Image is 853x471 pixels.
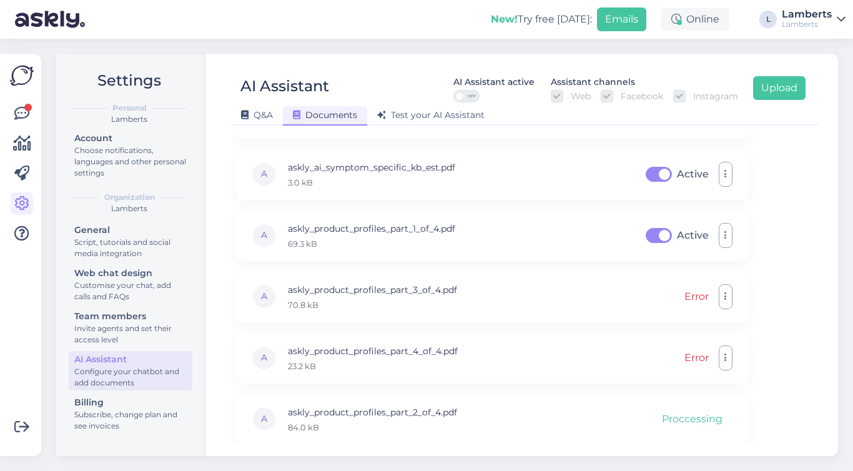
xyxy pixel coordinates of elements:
[613,90,663,102] label: Facebook
[288,405,457,419] p: askly_product_profiles_part_2_of_4.pdf
[74,145,187,179] div: Choose notifications, languages and other personal settings
[288,222,455,235] p: askly_product_profiles_part_1_of_4.pdf
[252,223,277,248] div: A
[453,76,535,89] div: AI Assistant active
[240,74,329,102] div: AI Assistant
[69,394,192,434] a: BillingSubscribe, change plan and see invoices
[491,13,518,25] b: New!
[112,102,147,114] b: Personal
[661,8,729,31] div: Online
[74,310,187,323] div: Team members
[782,9,846,29] a: LambertsLamberts
[288,422,457,433] p: 84.0 kB
[74,280,187,302] div: Customise your chat, add calls and FAQs
[74,237,187,259] div: Script, tutorials and social media integration
[293,109,357,121] span: Documents
[551,76,635,89] div: Assistant channels
[491,12,592,27] div: Try free [DATE]:
[74,323,187,345] div: Invite agents and set their access level
[288,177,455,188] p: 3.0 kB
[252,162,277,187] div: A
[662,412,722,427] div: Proccessing
[252,345,277,370] div: A
[74,132,187,145] div: Account
[677,226,709,245] label: Active
[597,7,646,31] button: Emails
[759,11,777,28] div: L
[74,409,187,432] div: Subscribe, change plan and see invoices
[252,407,277,432] div: A
[69,222,192,261] a: GeneralScript, tutorials and social media integration
[241,109,273,121] span: Q&A
[464,91,479,102] span: OFF
[74,353,187,366] div: AI Assistant
[74,224,187,237] div: General
[66,69,192,92] h2: Settings
[288,344,458,358] p: askly_product_profiles_part_4_of_4.pdf
[288,299,457,310] p: 70.8 kB
[288,238,455,249] p: 69.3 kB
[66,114,192,125] div: Lamberts
[104,192,155,203] b: Organization
[74,396,187,409] div: Billing
[288,360,458,372] p: 23.2 kB
[10,64,34,87] img: Askly Logo
[69,351,192,390] a: AI AssistantConfigure your chatbot and add documents
[69,130,192,181] a: AccountChoose notifications, languages and other personal settings
[66,203,192,214] div: Lamberts
[686,90,738,102] label: Instagram
[74,267,187,280] div: Web chat design
[69,265,192,304] a: Web chat designCustomise your chat, add calls and FAQs
[684,350,709,365] div: Error
[782,9,832,19] div: Lamberts
[69,308,192,347] a: Team membersInvite agents and set their access level
[684,289,709,304] div: Error
[563,90,591,102] label: Web
[753,76,806,100] button: Upload
[782,19,832,29] div: Lamberts
[288,283,457,297] p: askly_product_profiles_part_3_of_4.pdf
[252,284,277,309] div: A
[288,161,455,174] p: askly_ai_symptom_specific_kb_est.pdf
[74,366,187,389] div: Configure your chatbot and add documents
[377,109,485,121] span: Test your AI Assistant
[677,164,709,184] label: Active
